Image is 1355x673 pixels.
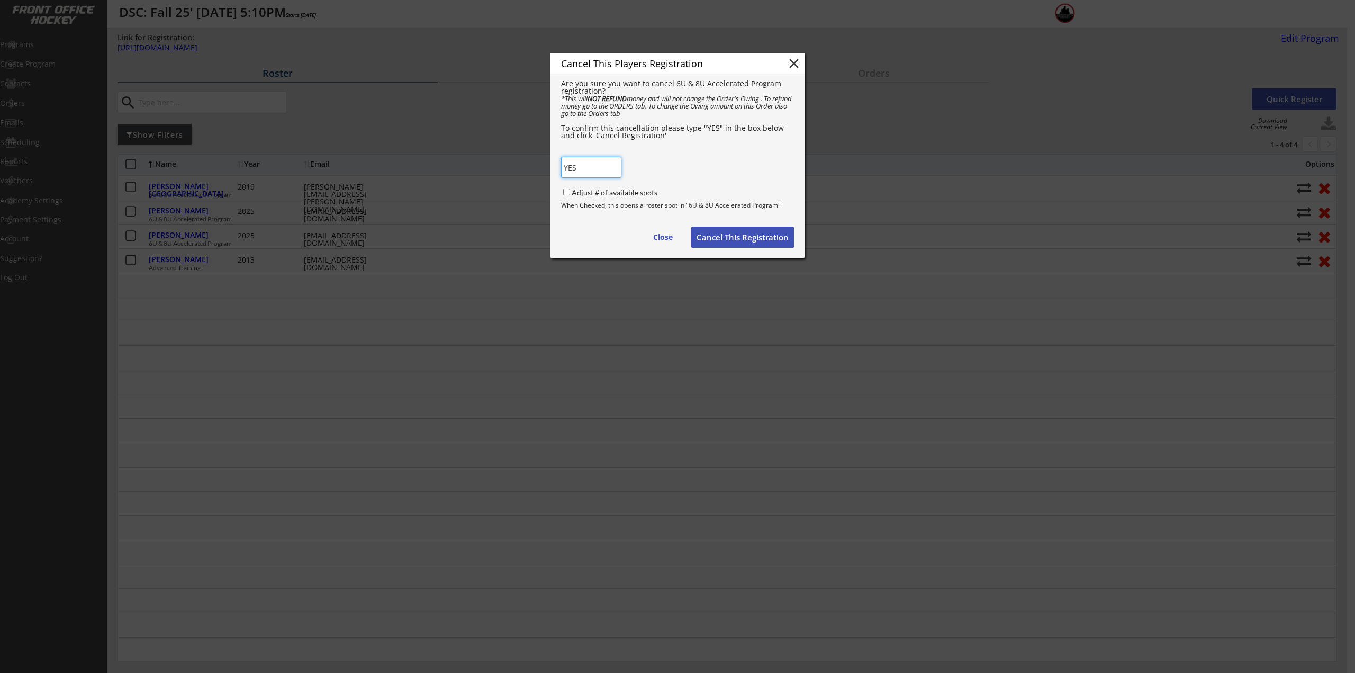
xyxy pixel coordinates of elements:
button: Cancel This Registration [691,227,794,248]
div: Are you sure you want to cancel 6U & 8U Accelerated Program registration? To confirm this cancell... [561,80,794,139]
button: Close [640,227,685,248]
strong: NOT REFUND [588,94,627,103]
div: When Checked, this opens a roster spot in "6U & 8U Accelerated Program" [561,202,794,209]
div: Cancel This Players Registration [561,59,770,68]
label: Adjust # of available spots [572,188,657,197]
em: *This will money and will not change the Order's Owing . To refund money go to the ORDERS tab. To... [561,94,793,118]
button: close [786,56,802,71]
